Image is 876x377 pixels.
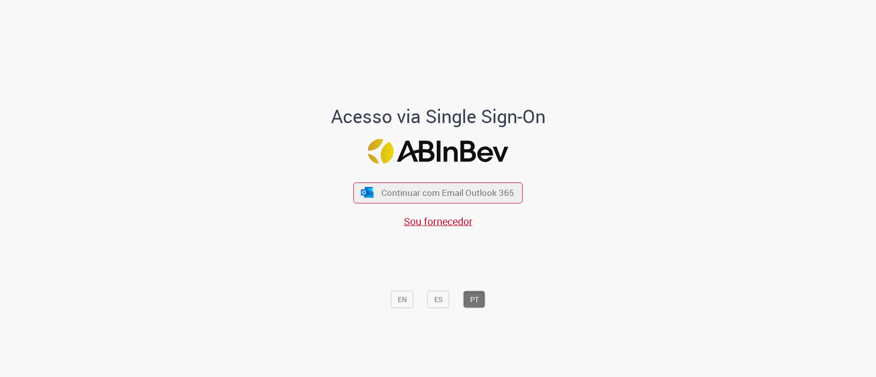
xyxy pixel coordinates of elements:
[391,291,414,308] button: EN
[404,214,473,228] a: Sou fornecedor
[381,187,514,199] span: Continuar com Email Outlook 365
[368,139,509,164] img: Logo ABInBev
[296,106,580,127] h1: Acesso via Single Sign-On
[427,291,450,308] button: ES
[360,187,374,198] img: ícone Azure/Microsoft 360
[463,291,485,308] button: PT
[354,182,523,203] button: ícone Azure/Microsoft 360 Continuar com Email Outlook 365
